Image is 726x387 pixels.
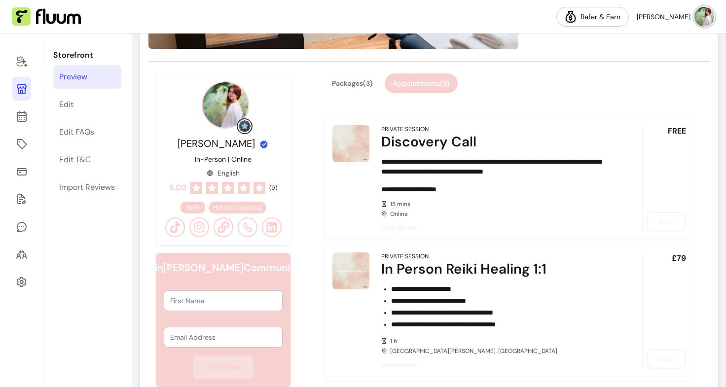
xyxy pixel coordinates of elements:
div: Import Reviews [59,181,115,193]
span: 5.00 [169,182,186,194]
button: Appointments(9) [385,73,458,93]
a: Preview [53,65,121,89]
span: FREE [668,125,686,137]
span: [PERSON_NAME] [178,137,255,150]
a: Edit T&C [53,148,121,172]
span: Show details [381,224,615,232]
div: Private Session [381,252,429,260]
span: Holistic Coaching [213,204,262,211]
img: Grow [239,120,251,132]
a: Forms [12,187,31,211]
a: Clients [12,243,31,266]
img: In Person Reiki Healing 1:1 [332,252,369,289]
img: avatar [694,7,714,27]
img: Discovery Call [332,125,369,162]
div: In Person Reiki Healing 1:1 [381,260,615,278]
span: ( 9 ) [269,184,277,192]
a: Home [12,49,31,73]
div: Edit [59,99,73,110]
input: First Name [170,296,276,306]
span: 1 h [390,337,615,345]
h6: Join [PERSON_NAME] Community! [144,261,303,275]
div: Preview [59,71,87,83]
button: avatar[PERSON_NAME] [637,7,714,27]
img: Fluum Logo [12,7,81,26]
a: Edit FAQs [53,120,121,144]
a: Import Reviews [53,176,121,199]
div: Online [381,200,615,218]
span: [PERSON_NAME] [637,12,690,22]
span: Show details [381,361,615,369]
span: £79 [672,252,686,264]
a: Sales [12,160,31,183]
p: In-Person | Online [195,154,252,164]
div: Edit FAQs [59,126,94,138]
div: [GEOGRAPHIC_DATA][PERSON_NAME], [GEOGRAPHIC_DATA] [381,337,615,355]
p: Storefront [53,49,121,61]
div: Edit T&C [59,154,91,166]
a: Offerings [12,132,31,156]
a: Edit [53,93,121,116]
a: Refer & Earn [556,7,629,27]
span: Reiki [186,204,199,211]
a: Calendar [12,105,31,128]
input: Email Address [170,332,276,342]
div: English [207,168,240,178]
a: My Messages [12,215,31,239]
img: Provider image [202,81,249,129]
button: Packages(3) [324,73,381,93]
span: 15 mins [390,200,615,208]
div: Discovery Call [381,133,615,151]
a: Storefront [12,77,31,101]
a: Settings [12,270,31,294]
div: Private Session [381,125,429,133]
